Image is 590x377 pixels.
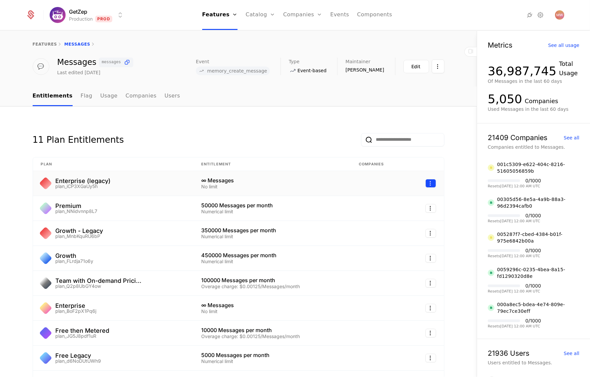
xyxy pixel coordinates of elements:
[56,353,101,359] div: Free Legacy
[56,184,111,189] div: plan_iCP3XGaUy5h
[488,234,494,241] img: 005287f7-cbed-4384-b01f-975e6842b00a
[488,289,541,293] div: Resets [DATE] 12:00 AM UTC
[289,59,299,64] span: Type
[488,106,579,112] div: Used Messages in the last 60 days
[555,10,564,20] img: Matt Wood
[345,59,370,64] span: Maintainer
[33,133,124,146] div: 11 Plan Entitlements
[81,87,92,106] a: Flag
[548,43,579,48] div: See all usage
[488,270,494,276] img: 0059296c-0235-4bea-8a15-fd1290320d8e
[56,328,110,334] div: Free then Metered
[488,219,541,223] div: Resets [DATE] 12:00 AM UTC
[201,352,343,358] div: 5000 Messages per month
[201,334,343,339] div: Overage charge: $0.00125/Messages/month
[412,63,421,70] div: Edit
[525,213,541,218] div: 0 / 1000
[57,69,101,76] div: Last edited [DATE]
[488,304,494,311] img: 000a8ec5-bdea-4e74-809e-79ec7ce30eff
[425,254,436,263] button: Select action
[564,351,579,356] div: See all
[201,209,343,214] div: Numerical limit
[488,350,529,357] div: 21936 Users
[488,42,512,49] div: Metrics
[201,284,343,289] div: Overage charge: $0.00125/Messages/month
[488,184,541,188] div: Resets [DATE] 12:00 AM UTC
[351,157,407,171] th: Companies
[56,284,142,288] div: plan_Q2p8UbGY4ow
[56,303,97,309] div: Enterprise
[536,11,544,19] a: Settings
[488,78,579,85] div: Of Messages in the last 60 days
[488,164,494,171] img: 001c5309-e622-404c-8216-51605056859b
[425,329,436,337] button: Select action
[52,8,124,22] button: Select environment
[559,59,579,78] div: Total Usage
[525,248,541,253] div: 0 / 1000
[488,359,579,366] div: Users entitled to Messages.
[488,144,579,150] div: Companies entitled to Messages.
[525,283,541,288] div: 0 / 1000
[297,67,326,74] span: Event-based
[69,16,93,22] div: Production
[497,161,579,174] div: 001c5309-e622-404c-8216-51605056859b
[57,58,133,67] div: Messages
[345,67,384,73] span: [PERSON_NAME]
[165,87,180,106] a: Users
[564,135,579,140] div: See all
[497,231,579,244] div: 005287f7-cbed-4384-b01f-975e6842b00a
[95,16,112,22] span: Prod
[488,65,556,78] div: 36,987,745
[102,60,121,64] span: messages
[201,203,343,208] div: 50000 Messages per month
[488,254,541,258] div: Resets [DATE] 12:00 AM UTC
[425,229,436,238] button: Select action
[526,11,534,19] a: Integrations
[425,179,436,188] button: Select action
[126,87,157,106] a: Companies
[33,87,73,106] a: Entitlements
[201,253,343,258] div: 450000 Messages per month
[201,278,343,283] div: 100000 Messages per month
[69,8,87,16] span: GetZep
[33,58,49,75] div: 💬
[56,359,101,363] div: plan_d6NoDUtUWh9
[33,87,444,106] nav: Main
[100,87,118,106] a: Usage
[425,304,436,312] button: Select action
[201,259,343,264] div: Numerical limit
[201,234,343,239] div: Numerical limit
[525,96,558,106] div: Companies
[201,327,343,333] div: 10000 Messages per month
[488,324,541,328] div: Resets [DATE] 12:00 AM UTC
[201,228,343,233] div: 350000 Messages per month
[207,69,267,73] span: memory_create_message
[425,279,436,287] button: Select action
[56,228,103,234] div: Growth - Legacy
[56,309,97,313] div: plan_BoF2pX1Pq6j
[525,178,541,183] div: 0 / 1000
[488,134,547,141] div: 21409 Companies
[488,93,522,106] div: 5,050
[56,253,94,259] div: Growth
[497,266,579,280] div: 0059296c-0235-4bea-8a15-fd1290320d8e
[56,178,111,184] div: Enterprise (legacy)
[56,203,98,209] div: Premium
[403,60,429,73] button: Edit
[56,209,98,214] div: plan_NNidvnnp8L7
[33,157,194,171] th: Plan
[201,359,343,364] div: Numerical limit
[201,309,343,314] div: No limit
[497,196,579,209] div: 00305d56-8e5a-4a9b-88a3-96d2394cafb0
[201,184,343,189] div: No limit
[555,10,564,20] button: Open user button
[193,157,351,171] th: Entitlement
[196,59,209,64] span: Event
[432,60,444,73] button: Select action
[201,302,343,308] div: ∞ Messages
[425,204,436,213] button: Select action
[525,318,541,323] div: 0 / 1000
[497,301,579,314] div: 000a8ec5-bdea-4e74-809e-79ec7ce30eff
[425,354,436,362] button: Select action
[33,87,180,106] ul: Choose Sub Page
